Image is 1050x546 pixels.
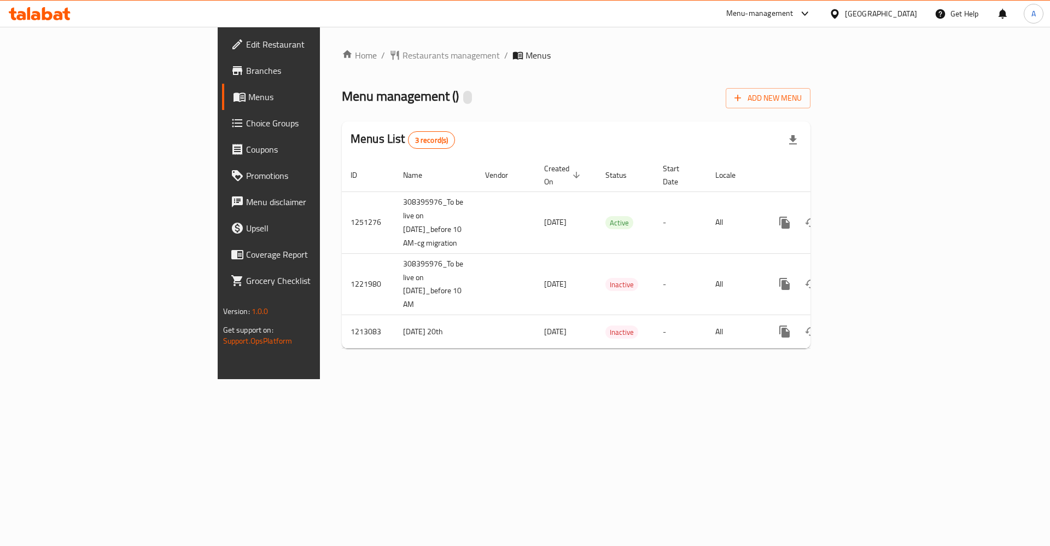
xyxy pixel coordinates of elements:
h2: Menus List [351,131,455,149]
span: Promotions [246,169,384,182]
span: Menu disclaimer [246,195,384,208]
span: Get support on: [223,323,273,337]
span: Vendor [485,169,522,182]
span: 3 record(s) [409,135,455,146]
div: Export file [780,127,806,153]
span: Coverage Report [246,248,384,261]
a: Menu disclaimer [222,189,393,215]
li: / [504,49,508,62]
div: Menu-management [726,7,794,20]
a: Support.OpsPlatform [223,334,293,348]
td: All [707,315,763,348]
td: All [707,253,763,315]
span: 1.0.0 [252,304,269,318]
button: more [772,271,798,297]
span: Created On [544,162,584,188]
th: Actions [763,159,885,192]
span: Coupons [246,143,384,156]
table: enhanced table [342,159,885,349]
a: Edit Restaurant [222,31,393,57]
button: more [772,210,798,236]
span: Menus [526,49,551,62]
a: Branches [222,57,393,84]
button: Change Status [798,210,824,236]
span: [DATE] [544,277,567,291]
a: Grocery Checklist [222,268,393,294]
div: Total records count [408,131,456,149]
span: Edit Restaurant [246,38,384,51]
a: Upsell [222,215,393,241]
a: Choice Groups [222,110,393,136]
a: Coverage Report [222,241,393,268]
td: [DATE] 20th [394,315,476,348]
span: Status [605,169,641,182]
span: Active [605,217,633,229]
span: Locale [715,169,750,182]
span: [DATE] [544,324,567,339]
div: Inactive [605,326,638,339]
td: - [654,253,707,315]
span: Menus [248,90,384,103]
button: more [772,318,798,345]
span: Start Date [663,162,693,188]
button: Add New Menu [726,88,810,108]
span: A [1031,8,1036,20]
span: Branches [246,64,384,77]
span: ID [351,169,371,182]
a: Restaurants management [389,49,500,62]
span: Upsell [246,222,384,235]
td: - [654,191,707,253]
td: 308395976_To be live on [DATE]_before 10 AM-cg migration [394,191,476,253]
td: All [707,191,763,253]
a: Coupons [222,136,393,162]
button: Change Status [798,271,824,297]
button: Change Status [798,318,824,345]
a: Promotions [222,162,393,189]
span: Inactive [605,278,638,291]
span: Name [403,169,436,182]
span: Choice Groups [246,117,384,130]
span: Restaurants management [402,49,500,62]
nav: breadcrumb [342,49,810,62]
span: Add New Menu [734,91,802,105]
div: Active [605,216,633,229]
span: Inactive [605,326,638,339]
span: Grocery Checklist [246,274,384,287]
div: [GEOGRAPHIC_DATA] [845,8,917,20]
span: Version: [223,304,250,318]
a: Menus [222,84,393,110]
span: [DATE] [544,215,567,229]
span: Menu management ( ) [342,84,459,108]
td: - [654,315,707,348]
td: 308395976_To be live on [DATE]_before 10 AM [394,253,476,315]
